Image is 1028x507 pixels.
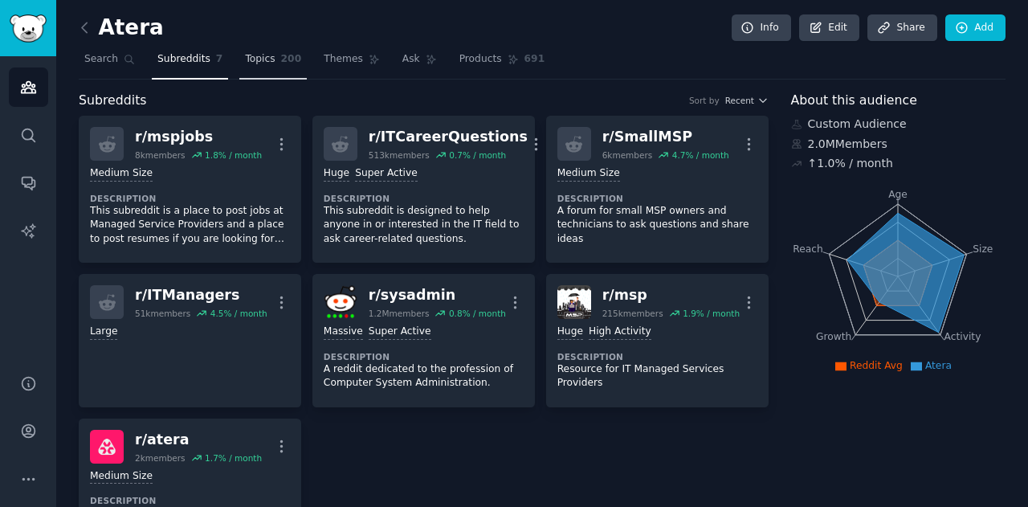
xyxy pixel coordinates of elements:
div: Huge [324,166,349,182]
a: Edit [799,14,859,42]
div: Custom Audience [791,116,1006,133]
div: Super Active [355,166,418,182]
div: 1.2M members [369,308,430,319]
dt: Description [90,495,290,506]
a: Ask [397,47,443,80]
dt: Description [557,351,757,362]
a: Share [867,14,936,42]
span: Topics [245,52,275,67]
div: 4.7 % / month [672,149,729,161]
dt: Description [324,193,524,204]
dt: Description [324,351,524,362]
div: 1.9 % / month [683,308,740,319]
span: Recent [725,95,754,106]
div: Super Active [369,325,431,340]
dt: Description [90,193,290,204]
tspan: Reach [793,243,823,254]
dt: Description [557,193,757,204]
img: atera [90,430,124,464]
div: Medium Size [90,166,153,182]
div: 8k members [135,149,186,161]
span: 691 [524,52,545,67]
div: 6k members [602,149,653,161]
img: msp [557,285,591,319]
a: Add [945,14,1006,42]
div: 4.5 % / month [210,308,267,319]
p: A reddit dedicated to the profession of Computer System Administration. [324,362,524,390]
div: r/ atera [135,430,262,450]
div: Large [90,325,117,340]
div: 1.8 % / month [205,149,262,161]
div: High Activity [589,325,651,340]
span: 200 [281,52,302,67]
div: 215k members [602,308,663,319]
a: Themes [318,47,385,80]
h2: Atera [79,15,164,41]
a: r/ITCareerQuestions513kmembers0.7% / monthHugeSuper ActiveDescriptionThis subreddit is designed t... [312,116,535,263]
span: Subreddits [157,52,210,67]
a: r/ITManagers51kmembers4.5% / monthLarge [79,274,301,407]
div: r/ SmallMSP [602,127,729,147]
a: r/SmallMSP6kmembers4.7% / monthMedium SizeDescriptionA forum for small MSP owners and technicians... [546,116,769,263]
span: Ask [402,52,420,67]
span: Atera [925,360,952,371]
div: Medium Size [557,166,620,182]
div: r/ sysadmin [369,285,506,305]
div: 0.8 % / month [449,308,506,319]
span: 7 [216,52,223,67]
span: Reddit Avg [850,360,903,371]
div: ↑ 1.0 % / month [808,155,893,172]
p: This subreddit is a place to post jobs at Managed Service Providers and a place to post resumes i... [90,204,290,247]
div: Sort by [689,95,720,106]
span: Search [84,52,118,67]
div: 2.0M Members [791,136,1006,153]
div: r/ ITManagers [135,285,267,305]
a: r/mspjobs8kmembers1.8% / monthMedium SizeDescriptionThis subreddit is a place to post jobs at Man... [79,116,301,263]
img: sysadmin [324,285,357,319]
a: mspr/msp215kmembers1.9% / monthHugeHigh ActivityDescriptionResource for IT Managed Services Provi... [546,274,769,407]
div: r/ mspjobs [135,127,262,147]
p: This subreddit is designed to help anyone in or interested in the IT field to ask career-related ... [324,204,524,247]
div: 2k members [135,452,186,464]
div: Medium Size [90,469,153,485]
span: About this audience [791,91,917,111]
span: Themes [324,52,363,67]
div: 1.7 % / month [205,452,262,464]
tspan: Growth [816,331,851,342]
a: Search [79,47,141,80]
a: Topics200 [239,47,307,80]
button: Recent [725,95,769,106]
a: sysadminr/sysadmin1.2Mmembers0.8% / monthMassiveSuper ActiveDescriptionA reddit dedicated to the ... [312,274,535,407]
div: 51k members [135,308,190,319]
span: Subreddits [79,91,147,111]
p: A forum for small MSP owners and technicians to ask questions and share ideas [557,204,757,247]
div: r/ msp [602,285,740,305]
span: Products [459,52,502,67]
tspan: Activity [944,331,981,342]
a: Info [732,14,791,42]
div: 513k members [369,149,430,161]
div: 0.7 % / month [449,149,506,161]
a: Products691 [454,47,550,80]
div: Massive [324,325,363,340]
img: GummySearch logo [10,14,47,43]
tspan: Age [888,189,908,200]
div: r/ ITCareerQuestions [369,127,528,147]
div: Huge [557,325,583,340]
p: Resource for IT Managed Services Providers [557,362,757,390]
tspan: Size [973,243,993,254]
a: Subreddits7 [152,47,228,80]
